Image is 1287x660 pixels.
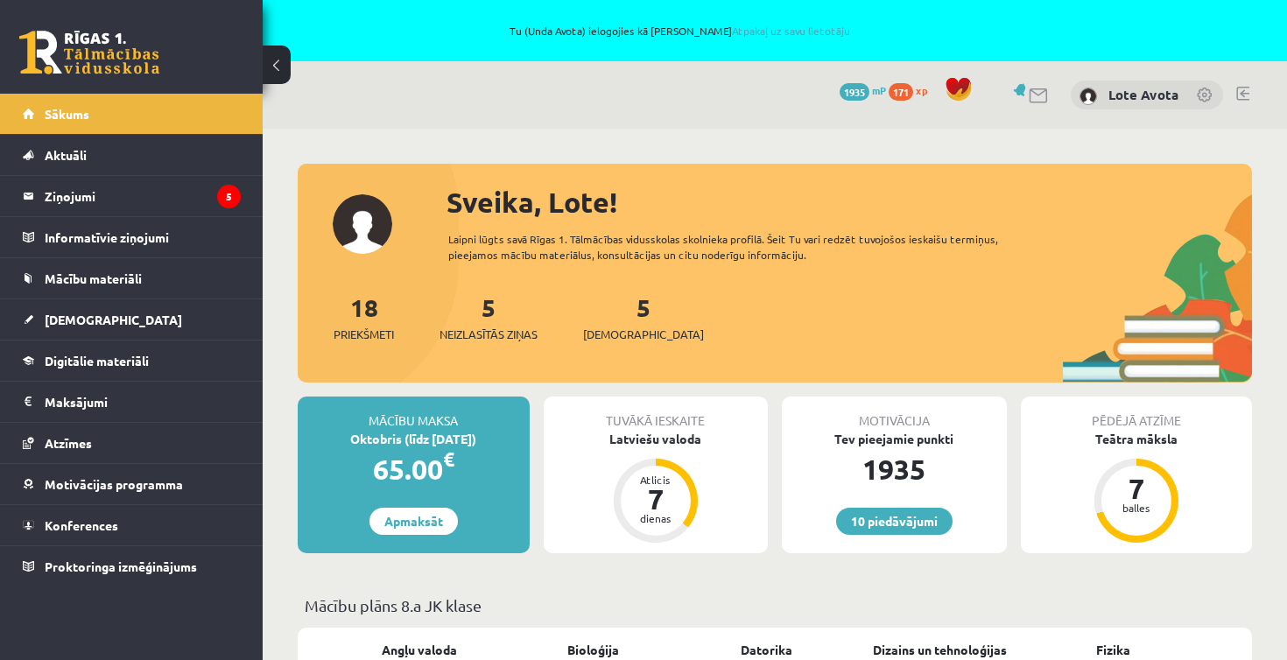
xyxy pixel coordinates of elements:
legend: Informatīvie ziņojumi [45,217,241,257]
div: 1935 [782,448,1007,490]
a: 171 xp [889,83,936,97]
span: Mācību materiāli [45,270,142,286]
p: Mācību plāns 8.a JK klase [305,593,1245,617]
div: Oktobris (līdz [DATE]) [298,430,530,448]
span: Atzīmes [45,435,92,451]
a: Aktuāli [23,135,241,175]
a: Fizika [1096,641,1130,659]
div: Tuvākā ieskaite [544,397,769,430]
div: Motivācija [782,397,1007,430]
a: Konferences [23,505,241,545]
a: Informatīvie ziņojumi [23,217,241,257]
a: Sākums [23,94,241,134]
a: Mācību materiāli [23,258,241,298]
a: Dizains un tehnoloģijas [873,641,1007,659]
legend: Ziņojumi [45,176,241,216]
a: 5Neizlasītās ziņas [440,291,538,343]
div: Atlicis [629,474,682,485]
div: Sveika, Lote! [447,181,1252,223]
div: Mācību maksa [298,397,530,430]
a: Datorika [741,641,792,659]
span: Priekšmeti [334,326,394,343]
div: 7 [1110,474,1163,502]
a: Atpakaļ uz savu lietotāju [732,24,850,38]
span: [DEMOGRAPHIC_DATA] [583,326,704,343]
div: dienas [629,513,682,523]
i: 5 [217,185,241,208]
span: Proktoringa izmēģinājums [45,558,197,574]
a: Maksājumi [23,382,241,422]
a: Apmaksāt [369,508,458,535]
a: 5[DEMOGRAPHIC_DATA] [583,291,704,343]
span: [DEMOGRAPHIC_DATA] [45,312,182,327]
a: Motivācijas programma [23,464,241,504]
span: Digitālie materiāli [45,353,149,369]
a: 1935 mP [840,83,886,97]
div: Pēdējā atzīme [1021,397,1253,430]
legend: Maksājumi [45,382,241,422]
span: xp [916,83,927,97]
a: Rīgas 1. Tālmācības vidusskola [19,31,159,74]
span: € [443,446,454,472]
a: Lote Avota [1108,86,1178,103]
a: 10 piedāvājumi [836,508,953,535]
span: Motivācijas programma [45,476,183,492]
span: Sākums [45,106,89,122]
a: Digitālie materiāli [23,341,241,381]
a: Proktoringa izmēģinājums [23,546,241,586]
div: balles [1110,502,1163,513]
div: 7 [629,485,682,513]
div: Teātra māksla [1021,430,1253,448]
a: Latviešu valoda Atlicis 7 dienas [544,430,769,545]
img: Lote Avota [1080,88,1097,105]
a: Teātra māksla 7 balles [1021,430,1253,545]
a: Atzīmes [23,423,241,463]
span: Tu (Unda Avota) ielogojies kā [PERSON_NAME] [201,25,1158,36]
a: 18Priekšmeti [334,291,394,343]
span: Konferences [45,517,118,533]
div: Latviešu valoda [544,430,769,448]
div: 65.00 [298,448,530,490]
div: Tev pieejamie punkti [782,430,1007,448]
span: mP [872,83,886,97]
a: [DEMOGRAPHIC_DATA] [23,299,241,340]
span: Neizlasītās ziņas [440,326,538,343]
a: Bioloģija [567,641,619,659]
a: Ziņojumi5 [23,176,241,216]
a: Angļu valoda [382,641,457,659]
div: Laipni lūgts savā Rīgas 1. Tālmācības vidusskolas skolnieka profilā. Šeit Tu vari redzēt tuvojošo... [448,231,1021,263]
span: 1935 [840,83,869,101]
span: 171 [889,83,913,101]
span: Aktuāli [45,147,87,163]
